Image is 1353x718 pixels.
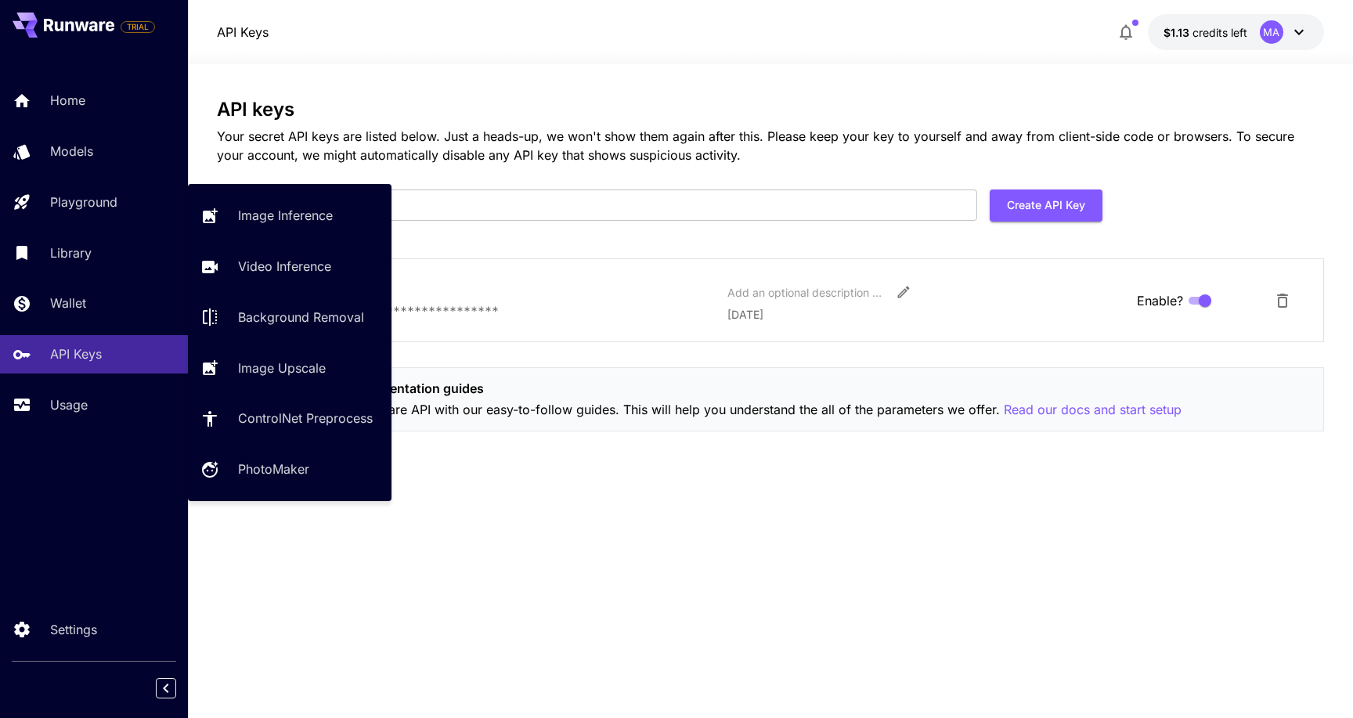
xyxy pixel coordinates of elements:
[1267,285,1298,316] button: Delete API Key
[1137,291,1183,310] span: Enable?
[238,409,373,428] p: ControlNet Preprocess
[188,197,391,235] a: Image Inference
[121,21,154,33] span: TRIAL
[217,127,1324,164] p: Your secret API keys are listed below. Just a heads-up, we won't show them again after this. Plea...
[238,257,331,276] p: Video Inference
[727,306,1124,323] p: [DATE]
[1164,24,1247,41] div: $1.1275
[50,294,86,312] p: Wallet
[50,142,93,161] p: Models
[217,23,269,41] nav: breadcrumb
[1148,14,1324,50] button: $1.1275
[238,308,364,327] p: Background Removal
[990,189,1102,222] button: Create API Key
[889,278,918,306] button: Edit
[1260,20,1283,44] div: MA
[188,247,391,286] a: Video Inference
[238,206,333,225] p: Image Inference
[1164,26,1192,39] span: $1.13
[168,674,188,702] div: Collapse sidebar
[238,359,326,377] p: Image Upscale
[156,678,176,698] button: Collapse sidebar
[188,298,391,337] a: Background Removal
[217,99,1324,121] h3: API keys
[50,244,92,262] p: Library
[50,91,85,110] p: Home
[50,620,97,639] p: Settings
[121,17,155,36] span: Add your payment card to enable full platform functionality.
[50,345,102,363] p: API Keys
[228,182,295,196] label: API key name
[188,348,391,387] a: Image Upscale
[1192,26,1247,39] span: credits left
[1004,400,1182,420] p: Read our docs and start setup
[238,460,309,478] p: PhotoMaker
[727,284,884,301] div: Add an optional description or comment
[217,23,269,41] p: API Keys
[50,193,117,211] p: Playground
[258,400,1182,420] p: Get to know the Runware API with our easy-to-follow guides. This will help you understand the all...
[258,379,1182,398] p: Check out our implementation guides
[188,399,391,438] a: ControlNet Preprocess
[50,395,88,414] p: Usage
[188,450,391,489] a: PhotoMaker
